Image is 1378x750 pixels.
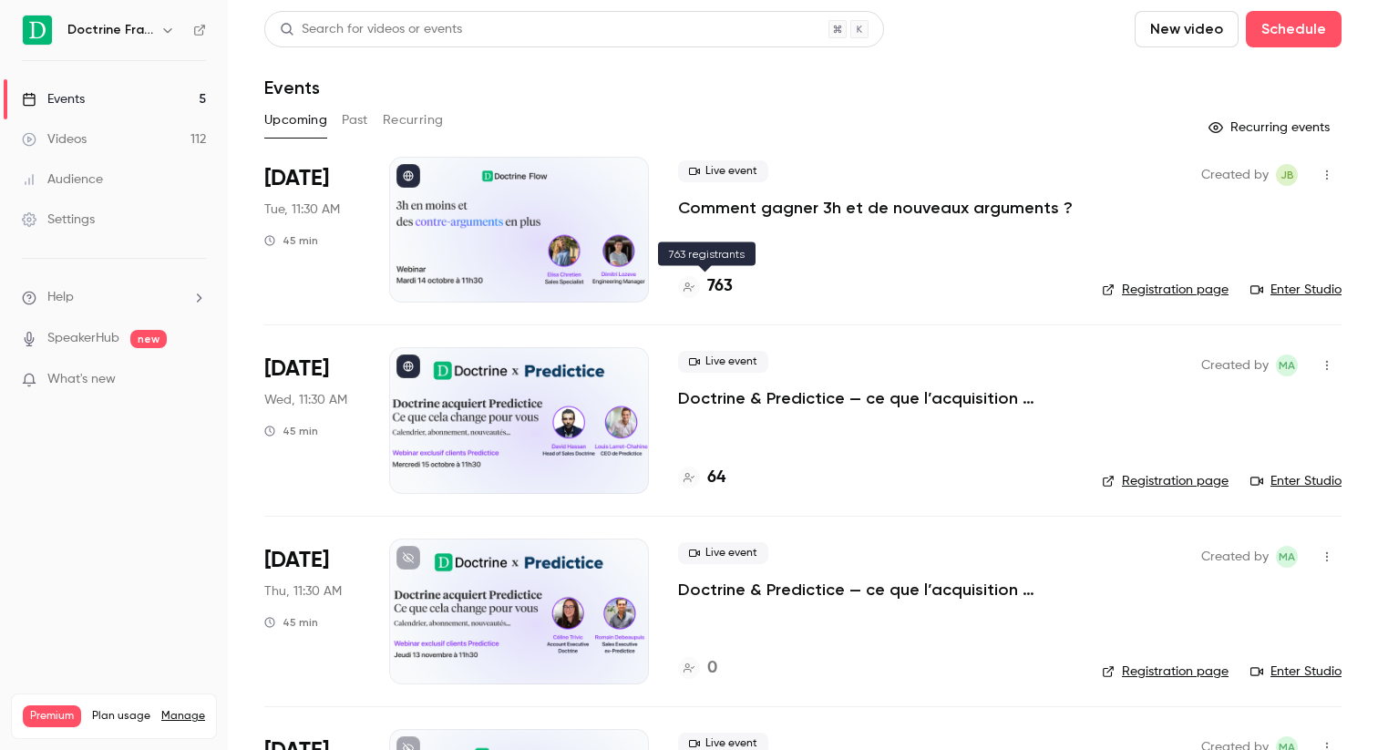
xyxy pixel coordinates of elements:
[342,106,368,135] button: Past
[707,656,717,681] h4: 0
[67,21,153,39] h6: Doctrine France
[264,546,329,575] span: [DATE]
[22,211,95,229] div: Settings
[23,15,52,45] img: Doctrine France
[264,347,360,493] div: Oct 15 Wed, 11:30 AM (Europe/Paris)
[47,288,74,307] span: Help
[1135,11,1239,47] button: New video
[264,424,318,438] div: 45 min
[1102,281,1229,299] a: Registration page
[1279,354,1295,376] span: MA
[264,391,347,409] span: Wed, 11:30 AM
[264,164,329,193] span: [DATE]
[678,466,725,490] a: 64
[678,197,1073,219] a: Comment gagner 3h et de nouveaux arguments ?
[383,106,444,135] button: Recurring
[264,354,329,384] span: [DATE]
[707,274,733,299] h4: 763
[161,709,205,724] a: Manage
[1201,546,1269,568] span: Created by
[264,106,327,135] button: Upcoming
[1250,663,1342,681] a: Enter Studio
[1246,11,1342,47] button: Schedule
[264,615,318,630] div: 45 min
[1279,546,1295,568] span: MA
[678,274,733,299] a: 763
[1276,164,1298,186] span: Justine Burel
[707,466,725,490] h4: 64
[264,77,320,98] h1: Events
[47,329,119,348] a: SpeakerHub
[264,539,360,684] div: Nov 13 Thu, 11:30 AM (Europe/Paris)
[184,372,206,388] iframe: Noticeable Trigger
[22,90,85,108] div: Events
[22,130,87,149] div: Videos
[678,579,1073,601] a: Doctrine & Predictice — ce que l’acquisition change pour vous - Session 2
[280,20,462,39] div: Search for videos or events
[678,351,768,373] span: Live event
[264,157,360,303] div: Oct 14 Tue, 11:30 AM (Europe/Paris)
[678,160,768,182] span: Live event
[678,656,717,681] a: 0
[1200,113,1342,142] button: Recurring events
[22,288,206,307] li: help-dropdown-opener
[1102,663,1229,681] a: Registration page
[1276,546,1298,568] span: Marie Agard
[1276,354,1298,376] span: Marie Agard
[1250,281,1342,299] a: Enter Studio
[23,705,81,727] span: Premium
[264,582,342,601] span: Thu, 11:30 AM
[1201,354,1269,376] span: Created by
[47,370,116,389] span: What's new
[264,200,340,219] span: Tue, 11:30 AM
[678,542,768,564] span: Live event
[1201,164,1269,186] span: Created by
[1250,472,1342,490] a: Enter Studio
[1102,472,1229,490] a: Registration page
[92,709,150,724] span: Plan usage
[678,387,1073,409] a: Doctrine & Predictice — ce que l’acquisition change pour vous - Session 1
[22,170,103,189] div: Audience
[130,330,167,348] span: new
[1280,164,1294,186] span: JB
[264,233,318,248] div: 45 min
